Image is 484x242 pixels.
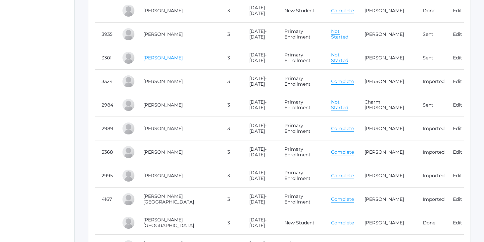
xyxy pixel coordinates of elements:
[331,125,354,132] a: Complete
[416,164,446,188] td: Imported
[364,78,404,84] a: [PERSON_NAME]
[364,149,404,155] a: [PERSON_NAME]
[331,99,348,111] a: Not Started
[278,70,324,93] td: Primary Enrollment
[331,8,354,14] a: Complete
[221,70,243,93] td: 3
[122,75,135,88] div: Stella Hathorn
[221,46,243,70] td: 3
[122,51,135,64] div: Brooks Crowell
[243,211,277,235] td: [DATE]-[DATE]
[278,93,324,117] td: Primary Enrollment
[278,117,324,140] td: Primary Enrollment
[364,196,404,202] a: [PERSON_NAME]
[243,93,277,117] td: [DATE]-[DATE]
[364,8,404,14] a: [PERSON_NAME]
[453,125,462,131] a: Edit
[416,188,446,211] td: Imported
[95,188,115,211] td: 4167
[143,102,183,108] a: [PERSON_NAME]
[122,28,135,41] div: Christopher Cohen
[364,55,404,61] a: [PERSON_NAME]
[364,173,404,179] a: [PERSON_NAME]
[331,220,354,226] a: Complete
[122,122,135,135] div: Ainsley James
[95,93,115,117] td: 2984
[278,23,324,46] td: Primary Enrollment
[331,196,354,202] a: Complete
[221,211,243,235] td: 3
[416,140,446,164] td: Imported
[221,188,243,211] td: 3
[331,78,354,85] a: Complete
[453,8,462,14] a: Edit
[243,46,277,70] td: [DATE]-[DATE]
[416,70,446,93] td: Imported
[243,23,277,46] td: [DATE]-[DATE]
[453,31,462,37] a: Edit
[221,140,243,164] td: 3
[122,193,135,206] div: Londyn Lemke
[143,193,194,205] a: [PERSON_NAME][GEOGRAPHIC_DATA]
[143,78,183,84] a: [PERSON_NAME]
[278,46,324,70] td: Primary Enrollment
[331,173,354,179] a: Complete
[221,117,243,140] td: 3
[143,173,183,179] a: [PERSON_NAME]
[95,23,115,46] td: 3935
[331,52,348,64] a: Not Started
[243,70,277,93] td: [DATE]-[DATE]
[416,23,446,46] td: Sent
[137,211,221,235] td: [PERSON_NAME][GEOGRAPHIC_DATA]
[95,140,115,164] td: 3368
[453,78,462,84] a: Edit
[95,46,115,70] td: 3301
[243,188,277,211] td: [DATE]-[DATE]
[278,140,324,164] td: Primary Enrollment
[122,98,135,112] div: Ezra Hathorn
[331,149,354,155] a: Complete
[453,220,462,226] a: Edit
[416,93,446,117] td: Sent
[453,173,462,179] a: Edit
[331,28,348,40] a: Not Started
[243,164,277,188] td: [DATE]-[DATE]
[143,149,183,155] a: [PERSON_NAME]
[416,211,446,235] td: Done
[243,140,277,164] td: [DATE]-[DATE]
[364,220,404,226] a: [PERSON_NAME]
[278,211,324,235] td: New Student
[95,70,115,93] td: 3324
[143,31,183,37] a: [PERSON_NAME]
[243,117,277,140] td: [DATE]-[DATE]
[364,31,404,37] a: [PERSON_NAME]
[453,102,462,108] a: Edit
[221,23,243,46] td: 3
[122,145,135,159] div: Scarlett Johnson
[453,55,462,61] a: Edit
[122,169,135,182] div: Luke Lash
[453,149,462,155] a: Edit
[95,164,115,188] td: 2995
[416,117,446,140] td: Imported
[143,125,183,131] a: [PERSON_NAME]
[416,46,446,70] td: Sent
[364,99,404,111] a: Charm [PERSON_NAME]
[278,188,324,211] td: Primary Enrollment
[453,196,462,202] a: Edit
[364,125,404,131] a: [PERSON_NAME]
[95,117,115,140] td: 2989
[221,93,243,117] td: 3
[278,164,324,188] td: Primary Enrollment
[221,164,243,188] td: 3
[143,55,183,61] a: [PERSON_NAME]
